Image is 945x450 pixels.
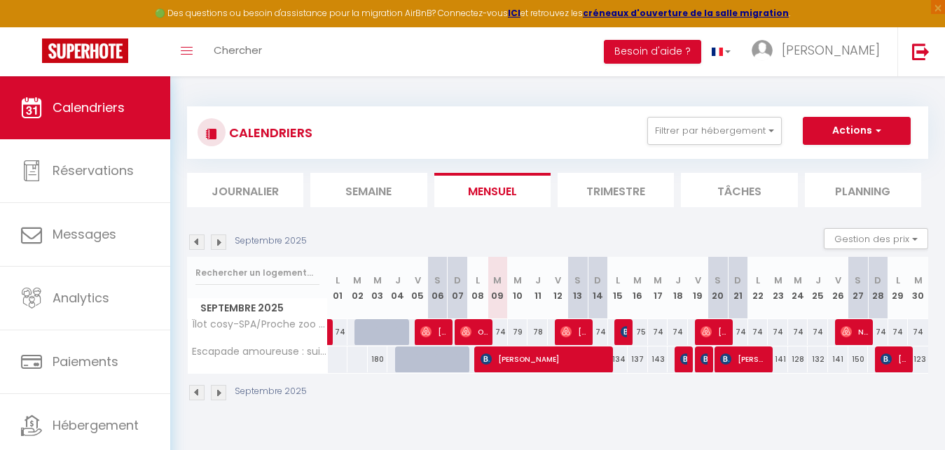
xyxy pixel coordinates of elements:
abbr: M [353,274,361,287]
li: Journalier [187,173,303,207]
div: 74 [328,319,348,345]
strong: créneaux d'ouverture de la salle migration [583,7,789,19]
abbr: J [395,274,401,287]
abbr: M [654,274,662,287]
abbr: M [633,274,642,287]
abbr: M [794,274,802,287]
abbr: S [434,274,441,287]
th: 26 [828,257,848,319]
abbr: L [896,274,900,287]
div: 74 [808,319,828,345]
abbr: S [855,274,861,287]
abbr: D [594,274,601,287]
abbr: L [756,274,760,287]
div: 74 [728,319,748,345]
th: 06 [427,257,448,319]
div: 74 [868,319,888,345]
span: Îlot cosy-SPA/Proche zoo Beauval [190,319,330,330]
span: Analytics [53,289,109,307]
th: 20 [708,257,728,319]
a: ... [PERSON_NAME] [741,27,897,76]
th: 12 [548,257,568,319]
th: 14 [588,257,608,319]
abbr: D [454,274,461,287]
span: [PERSON_NAME] [680,346,687,372]
th: 23 [768,257,788,319]
span: [PERSON_NAME] [701,346,708,372]
abbr: V [415,274,421,287]
abbr: L [476,274,480,287]
span: Paiements [53,353,118,370]
abbr: S [574,274,581,287]
img: Super Booking [42,38,128,63]
div: 79 [508,319,528,345]
abbr: V [695,274,701,287]
th: 13 [567,257,588,319]
span: [PERSON_NAME] [420,318,448,345]
th: 21 [728,257,748,319]
abbr: L [336,274,340,287]
th: 18 [668,257,688,319]
a: [PERSON_NAME] [328,319,335,346]
span: [PERSON_NAME] [720,346,768,372]
button: Actions [803,117,911,145]
span: [PERSON_NAME] [621,318,628,345]
abbr: J [815,274,821,287]
a: ICI [508,7,520,19]
div: 128 [788,346,808,372]
button: Gestion des prix [824,228,928,249]
li: Trimestre [558,173,674,207]
abbr: M [513,274,522,287]
th: 09 [488,257,508,319]
p: Septembre 2025 [235,234,307,248]
div: 74 [908,319,928,345]
a: Chercher [203,27,273,76]
th: 02 [347,257,368,319]
span: Hébergement [53,416,139,434]
div: 180 [368,346,388,372]
th: 27 [848,257,869,319]
th: 29 [888,257,909,319]
div: 74 [888,319,909,345]
span: Réservations [53,162,134,179]
th: 05 [408,257,428,319]
div: 75 [628,319,648,345]
abbr: J [675,274,681,287]
li: Semaine [310,173,427,207]
span: Septembre 2025 [188,298,327,318]
abbr: M [774,274,782,287]
img: ... [752,40,773,61]
div: 143 [648,346,668,372]
th: 24 [788,257,808,319]
button: Besoin d'aide ? [604,40,701,64]
span: [PERSON_NAME] [560,318,588,345]
div: 132 [808,346,828,372]
abbr: V [555,274,561,287]
abbr: D [874,274,881,287]
div: 141 [828,346,848,372]
th: 10 [508,257,528,319]
span: [PERSON_NAME] [701,318,728,345]
th: 15 [608,257,628,319]
span: [PERSON_NAME] [481,346,609,372]
div: 141 [768,346,788,372]
th: 11 [527,257,548,319]
div: 150 [848,346,869,372]
abbr: V [835,274,841,287]
th: 07 [448,257,468,319]
th: 16 [628,257,648,319]
th: 01 [328,257,348,319]
div: 74 [768,319,788,345]
abbr: S [715,274,721,287]
th: 19 [688,257,708,319]
th: 25 [808,257,828,319]
span: [PERSON_NAME] [881,346,908,372]
div: 78 [527,319,548,345]
div: 137 [628,346,648,372]
abbr: D [734,274,741,287]
li: Tâches [681,173,797,207]
input: Rechercher un logement... [195,260,319,286]
h3: CALENDRIERS [226,117,312,148]
th: 08 [468,257,488,319]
